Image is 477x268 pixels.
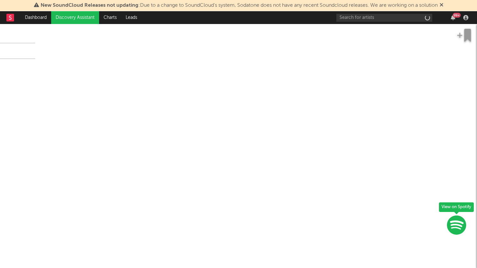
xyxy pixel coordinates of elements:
[41,3,438,8] span: : Due to a change to SoundCloud's system, Sodatone does not have any recent Soundcloud releases. ...
[451,15,455,20] button: 99+
[336,14,432,22] input: Search for artists
[99,11,121,24] a: Charts
[440,3,443,8] span: Dismiss
[121,11,142,24] a: Leads
[41,3,138,8] span: New SoundCloud Releases not updating
[453,13,461,18] div: 99 +
[20,11,51,24] a: Dashboard
[439,202,474,212] div: View on Spotify
[51,11,99,24] a: Discovery Assistant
